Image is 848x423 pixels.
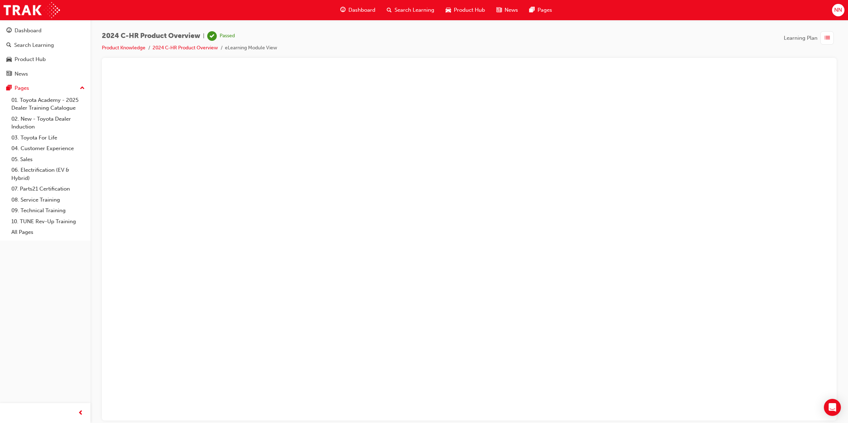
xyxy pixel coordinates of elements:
[381,3,440,17] a: search-iconSearch Learning
[4,2,60,18] img: Trak
[153,45,218,51] a: 2024 C-HR Product Overview
[825,34,830,43] span: list-icon
[9,154,88,165] a: 05. Sales
[9,194,88,205] a: 08. Service Training
[784,31,837,45] button: Learning Plan
[529,6,535,15] span: pages-icon
[9,205,88,216] a: 09. Technical Training
[3,67,88,81] a: News
[9,227,88,238] a: All Pages
[387,6,392,15] span: search-icon
[6,71,12,77] span: news-icon
[496,6,502,15] span: news-icon
[335,3,381,17] a: guage-iconDashboard
[15,84,29,92] div: Pages
[207,31,217,41] span: learningRecordVerb_PASS-icon
[80,84,85,93] span: up-icon
[220,33,235,39] div: Passed
[340,6,346,15] span: guage-icon
[832,4,844,16] button: NN
[3,82,88,95] button: Pages
[102,45,145,51] a: Product Knowledge
[9,114,88,132] a: 02. New - Toyota Dealer Induction
[9,183,88,194] a: 07. Parts21 Certification
[348,6,375,14] span: Dashboard
[6,85,12,92] span: pages-icon
[9,95,88,114] a: 01. Toyota Academy - 2025 Dealer Training Catalogue
[225,44,277,52] li: eLearning Module View
[491,3,524,17] a: news-iconNews
[6,56,12,63] span: car-icon
[6,42,11,49] span: search-icon
[3,23,88,82] button: DashboardSearch LearningProduct HubNews
[9,143,88,154] a: 04. Customer Experience
[784,34,817,42] span: Learning Plan
[834,6,842,14] span: NN
[505,6,518,14] span: News
[395,6,434,14] span: Search Learning
[454,6,485,14] span: Product Hub
[3,39,88,52] a: Search Learning
[440,3,491,17] a: car-iconProduct Hub
[9,165,88,183] a: 06. Electrification (EV & Hybrid)
[538,6,552,14] span: Pages
[15,70,28,78] div: News
[78,409,83,418] span: prev-icon
[15,27,42,35] div: Dashboard
[824,399,841,416] div: Open Intercom Messenger
[203,32,204,40] span: |
[102,32,200,40] span: 2024 C-HR Product Overview
[15,55,46,64] div: Product Hub
[9,216,88,227] a: 10. TUNE Rev-Up Training
[9,132,88,143] a: 03. Toyota For Life
[524,3,558,17] a: pages-iconPages
[3,53,88,66] a: Product Hub
[446,6,451,15] span: car-icon
[6,28,12,34] span: guage-icon
[3,24,88,37] a: Dashboard
[14,41,54,49] div: Search Learning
